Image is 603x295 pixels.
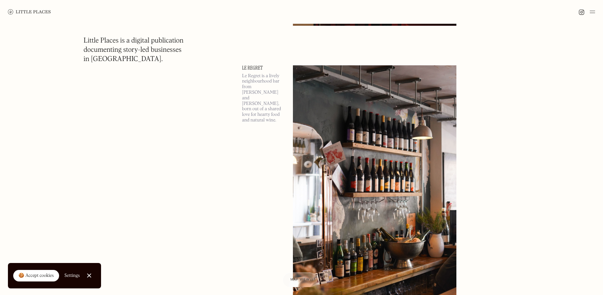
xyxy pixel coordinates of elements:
div: 🍪 Accept cookies [18,273,54,279]
a: 🍪 Accept cookies [13,270,59,282]
a: Settings [64,268,80,283]
div: Settings [64,273,80,278]
p: Le Regret is a lively neighbourhood bar from [PERSON_NAME] and [PERSON_NAME], born out of a share... [242,73,285,123]
a: Le Regret [242,65,285,71]
h1: Little Places is a digital publication documenting story-led businesses in [GEOGRAPHIC_DATA]. [84,36,184,64]
a: Close Cookie Popup [83,269,96,282]
a: Map view [283,273,318,287]
span: Map view [291,278,310,281]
